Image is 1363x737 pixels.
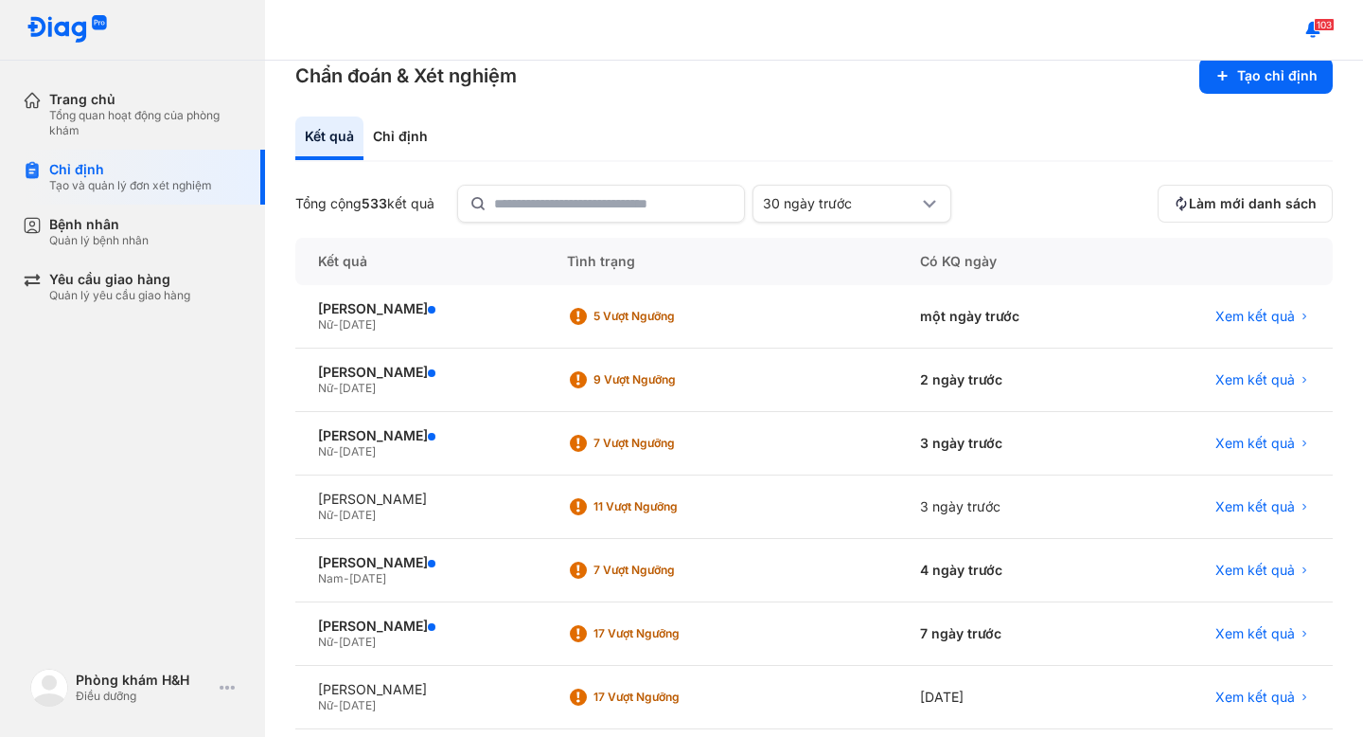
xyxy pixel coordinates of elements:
[333,381,339,395] span: -
[1189,195,1317,212] span: Làm mới danh sách
[544,238,897,285] div: Tình trạng
[897,349,1119,412] div: 2 ngày trước
[1215,562,1295,579] span: Xem kết quả
[318,554,522,571] div: [PERSON_NAME]
[333,444,339,458] span: -
[27,15,108,45] img: logo
[897,476,1119,539] div: 3 ngày trước
[1158,185,1333,223] button: Làm mới danh sách
[49,271,190,288] div: Yêu cầu giao hàng
[897,285,1119,349] div: một ngày trước
[318,571,344,585] span: Nam
[362,195,387,211] span: 533
[49,161,212,178] div: Chỉ định
[333,635,339,649] span: -
[318,364,522,381] div: [PERSON_NAME]
[763,195,918,212] div: 30 ngày trước
[1215,625,1295,642] span: Xem kết quả
[333,698,339,712] span: -
[1215,435,1295,452] span: Xem kết quả
[339,317,376,332] span: [DATE]
[49,178,212,193] div: Tạo và quản lý đơn xét nghiệm
[1215,689,1295,706] span: Xem kết quả
[1215,498,1295,515] span: Xem kết quả
[897,412,1119,476] div: 3 ngày trước
[318,317,333,332] span: Nữ
[333,508,339,522] span: -
[76,689,212,704] div: Điều dưỡng
[1215,308,1295,325] span: Xem kết quả
[30,669,68,707] img: logo
[593,309,745,324] div: 5 Vượt ngưỡng
[49,233,149,248] div: Quản lý bệnh nhân
[49,91,242,108] div: Trang chủ
[49,288,190,303] div: Quản lý yêu cầu giao hàng
[1314,18,1335,31] span: 103
[339,444,376,458] span: [DATE]
[593,626,745,641] div: 17 Vượt ngưỡng
[318,444,333,458] span: Nữ
[318,381,333,395] span: Nữ
[49,216,149,233] div: Bệnh nhân
[339,381,376,395] span: [DATE]
[349,571,386,585] span: [DATE]
[295,63,517,89] h3: Chẩn đoán & Xét nghiệm
[49,108,242,138] div: Tổng quan hoạt động của phòng khám
[1199,58,1333,94] button: Tạo chỉ định
[1215,371,1295,388] span: Xem kết quả
[318,427,522,444] div: [PERSON_NAME]
[318,491,522,508] div: [PERSON_NAME]
[593,372,745,387] div: 9 Vượt ngưỡng
[593,499,745,514] div: 11 Vượt ngưỡng
[897,539,1119,602] div: 4 ngày trước
[333,317,339,332] span: -
[593,436,745,451] div: 7 Vượt ngưỡng
[295,238,544,285] div: Kết quả
[295,195,434,212] div: Tổng cộng kết quả
[318,300,522,317] div: [PERSON_NAME]
[339,508,376,522] span: [DATE]
[897,666,1119,729] div: [DATE]
[76,672,212,689] div: Phòng khám H&H
[363,117,437,160] div: Chỉ định
[339,698,376,712] span: [DATE]
[344,571,349,585] span: -
[339,635,376,649] span: [DATE]
[897,238,1119,285] div: Có KQ ngày
[897,602,1119,666] div: 7 ngày trước
[318,618,522,635] div: [PERSON_NAME]
[593,690,745,705] div: 17 Vượt ngưỡng
[318,635,333,649] span: Nữ
[593,563,745,578] div: 7 Vượt ngưỡng
[318,681,522,698] div: [PERSON_NAME]
[318,508,333,522] span: Nữ
[295,117,363,160] div: Kết quả
[318,698,333,712] span: Nữ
